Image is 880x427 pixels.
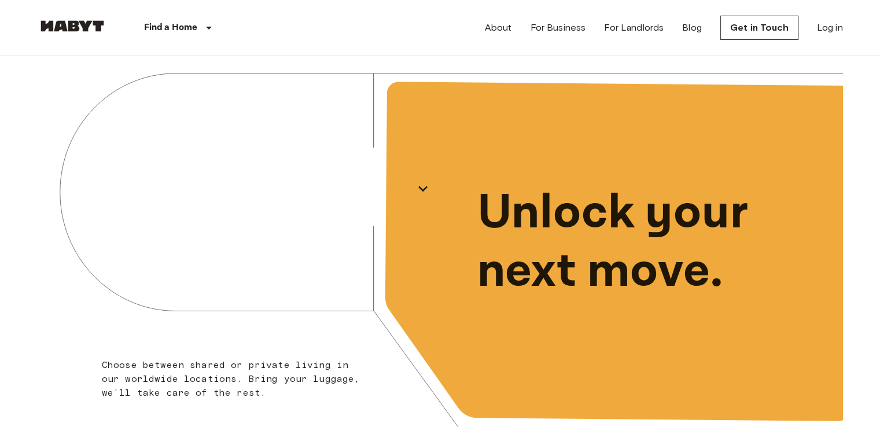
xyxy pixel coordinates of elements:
a: Log in [817,21,843,35]
img: Habyt [38,20,107,32]
a: Blog [682,21,702,35]
p: Choose between shared or private living in our worldwide locations. Bring your luggage, we'll tak... [102,358,367,400]
a: For Business [530,21,586,35]
a: Get in Touch [720,16,798,40]
p: Find a Home [144,21,198,35]
a: For Landlords [604,21,664,35]
p: Unlock your next move. [477,184,824,301]
a: About [485,21,512,35]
